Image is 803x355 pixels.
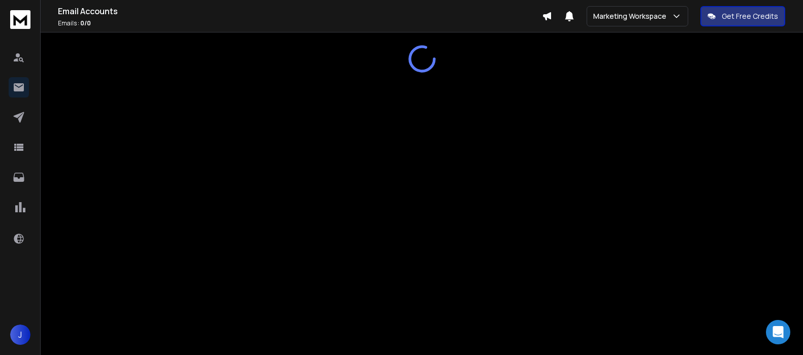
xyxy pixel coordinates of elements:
[10,325,30,345] button: J
[58,5,542,17] h1: Email Accounts
[722,11,778,21] p: Get Free Credits
[10,10,30,29] img: logo
[593,11,670,21] p: Marketing Workspace
[700,6,785,26] button: Get Free Credits
[80,19,91,27] span: 0 / 0
[58,19,542,27] p: Emails :
[766,320,790,344] div: Open Intercom Messenger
